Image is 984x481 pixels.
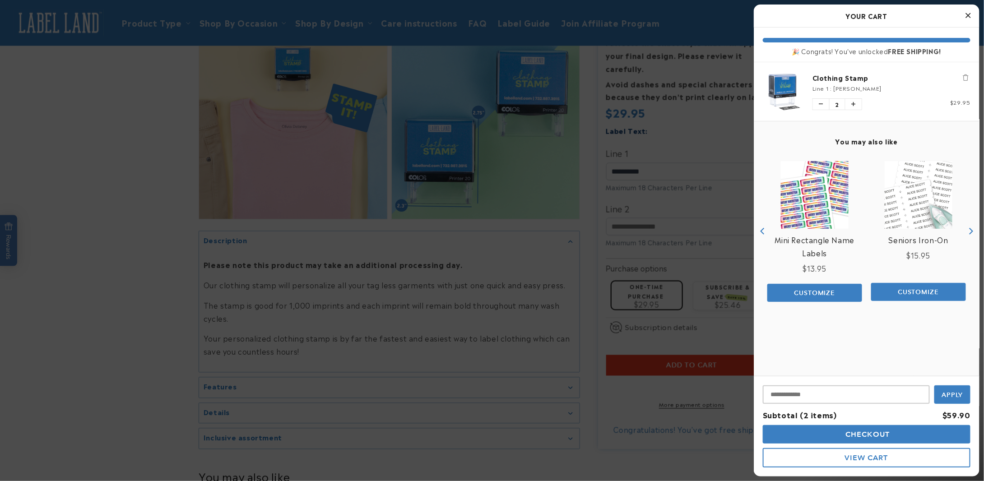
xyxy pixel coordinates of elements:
span: $29.95 [950,98,970,106]
span: $13.95 [803,263,827,273]
button: Close Cart [961,9,975,23]
img: Mini Rectangle Name Labels - Label Land [781,161,849,229]
img: Nursing Home Iron-On - Label Land [885,161,952,229]
button: Remove Clothing Stamp [961,73,970,82]
span: Subtotal (2 items) [763,409,837,420]
a: View Seniors Iron-On [889,233,948,246]
span: Apply [942,391,963,399]
li: product [763,62,970,121]
h2: Your Cart [763,9,970,23]
a: Clothing Stamp [812,73,970,82]
span: $15.95 [907,250,931,260]
div: 🎉 Congrats! You've unlocked [763,47,970,55]
button: Decrease quantity of Clothing Stamp [813,99,829,110]
button: What size is the imprint? [32,51,110,68]
button: Add the product, Mini Rectangle Name Labels to Cart [767,284,862,302]
h4: You may also like [763,137,970,145]
div: product [867,152,970,310]
span: [PERSON_NAME] [833,84,882,92]
button: Close conversation starters [159,31,181,33]
button: Apply [934,385,970,404]
button: cart [763,448,970,467]
button: Increase quantity of Clothing Stamp [845,99,862,110]
b: FREE SHIPPING! [888,46,941,55]
span: Checkout [844,430,890,439]
input: Input Discount [763,385,930,404]
span: Line 1 [812,84,829,92]
button: cart [763,425,970,444]
textarea: Type your message here [8,12,131,23]
img: Clothing Stamp - Label Land [763,71,803,112]
span: Customize [898,288,939,296]
button: Previous [756,224,770,238]
button: Add the product, Seniors Iron-On to Cart [871,283,966,301]
div: $59.90 [942,408,970,421]
span: View Cart [845,453,888,462]
button: Next [964,224,977,238]
span: 2 [829,99,845,110]
span: Customize [794,289,835,297]
button: Can this be used on dark clothing? [7,25,110,42]
a: View Mini Rectangle Name Labels [767,233,862,259]
span: : [830,84,832,92]
div: product [763,152,867,310]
